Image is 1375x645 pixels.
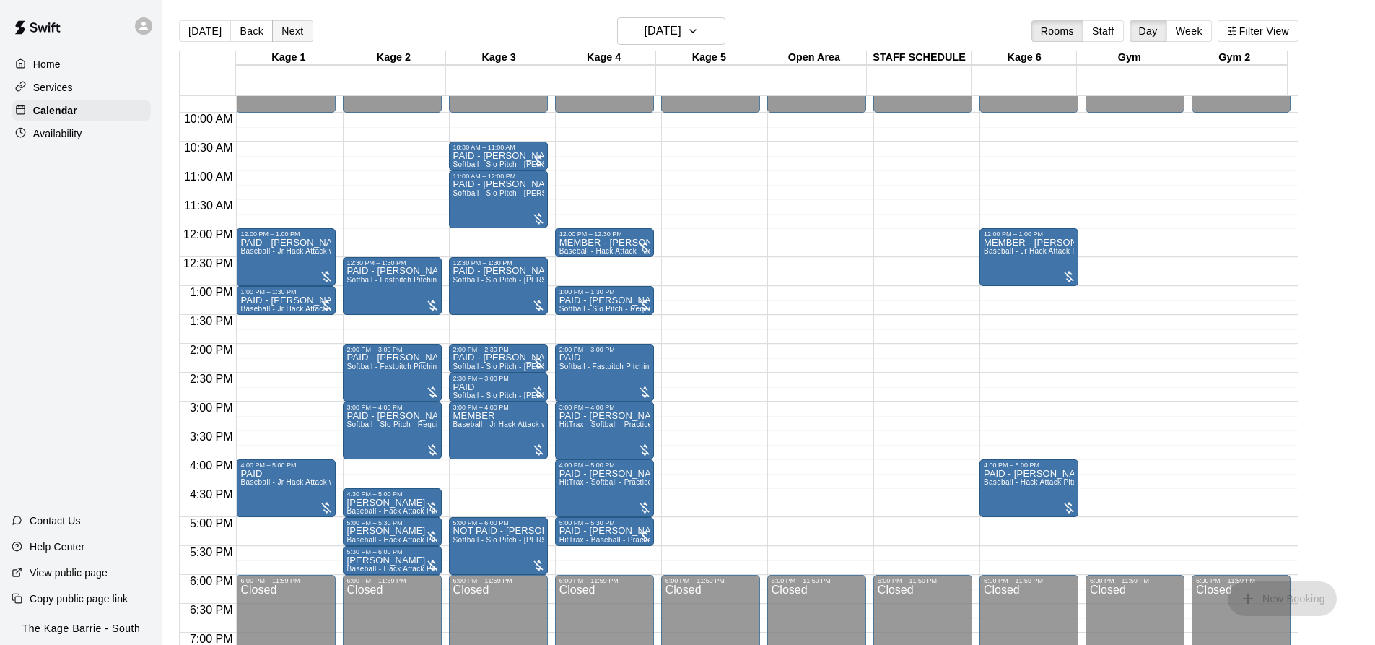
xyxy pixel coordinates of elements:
button: Staff [1083,20,1124,42]
a: Home [12,53,151,75]
div: 4:00 PM – 5:00 PM: PAID - Xander Schell [555,459,654,517]
span: 5:00 PM [186,517,237,529]
p: Calendar [33,103,77,118]
div: 2:00 PM – 2:30 PM: PAID - Ashley Lee [449,344,548,373]
div: 5:00 PM – 5:30 PM: Tristan Clarke [343,517,442,546]
div: 3:00 PM – 4:00 PM [453,404,512,411]
div: 1:00 PM – 1:30 PM [240,288,300,295]
span: Baseball - Hack Attack Pitching Machine - Ideal for 14U and older players [559,247,811,255]
div: 12:00 PM – 1:00 PM: MEMBER - Mauro Natale [979,228,1078,286]
div: 1:00 PM – 1:30 PM: PAID - Anthony Kagan [555,286,654,315]
div: 10:30 AM – 11:00 AM [453,144,519,151]
div: Gym [1077,51,1182,65]
span: Softball - Slo Pitch - [PERSON_NAME] Fed Pitching Machine [453,189,663,197]
p: Copy public page link [30,592,128,606]
span: HitTrax - Baseball - Practice Mode [559,536,677,544]
span: Baseball - Hack Attack Pitching Machine - Ideal for 14U and older players [347,507,599,515]
span: 7:00 PM [186,633,237,645]
p: Contact Us [30,514,81,528]
div: 5:00 PM – 6:00 PM: NOT PAID - Nick Eriksson [449,517,548,575]
span: Baseball - Jr Hack Attack Pitching Machine - Perfect for all ages and skill levels! [984,247,1258,255]
p: Services [33,80,73,95]
span: Softball - Slo Pitch - Requires second person to feed machine [347,420,559,428]
span: 3:30 PM [186,430,237,443]
div: 5:30 PM – 6:00 PM: Tristan Clarke [343,546,442,575]
span: Baseball - Jr Hack Attack with Feeder - DO NOT NEED SECOND PERSON [240,305,498,313]
div: 6:00 PM – 11:59 PM [878,577,940,584]
span: 5:30 PM [186,546,237,558]
p: Availability [33,126,82,141]
div: 1:00 PM – 1:30 PM [559,288,619,295]
div: 6:00 PM – 11:59 PM [984,577,1047,584]
p: Home [33,57,61,72]
div: 5:00 PM – 5:30 PM [347,519,406,527]
span: Softball - Fastpitch Pitching Machine - Requires second person to feed machine [347,363,621,371]
div: 12:30 PM – 1:30 PM [453,259,516,267]
span: Softball - Slo Pitch - [PERSON_NAME] Fed Pitching Machine [453,276,663,284]
button: Filter View [1218,20,1298,42]
span: Softball - Slo Pitch - [PERSON_NAME] Fed Pitching Machine [453,536,663,544]
div: 6:00 PM – 11:59 PM [772,577,834,584]
div: 4:00 PM – 5:00 PM [559,462,619,469]
span: Baseball - Hack Attack Pitching Machine - Ideal for 14U and older players [347,565,599,573]
span: 4:30 PM [186,488,237,501]
div: 6:00 PM – 11:59 PM [1090,577,1153,584]
div: 12:30 PM – 1:30 PM: PAID - Luke Akey [449,257,548,315]
div: 6:00 PM – 11:59 PM [453,577,516,584]
div: Kage 4 [551,51,657,65]
div: Kage 1 [236,51,341,65]
span: Softball - Slo Pitch - [PERSON_NAME] Fed Pitching Machine [453,160,663,168]
div: 4:30 PM – 5:00 PM [347,490,406,498]
div: 2:30 PM – 3:00 PM: PAID [449,373,548,402]
div: Open Area [761,51,867,65]
p: View public page [30,566,108,580]
span: HitTrax - Softball - Practice Mode [559,478,673,486]
span: 2:30 PM [186,373,237,385]
div: 5:00 PM – 5:30 PM: PAID - Justin Matejka [555,517,654,546]
div: 12:00 PM – 1:00 PM: PAID - Charles Barnett [236,228,335,286]
button: Day [1130,20,1167,42]
span: 12:30 PM [180,257,236,269]
span: Baseball - Hack Attack Pitching Machine - Ideal for 14U and older players [347,536,599,544]
p: Help Center [30,540,84,554]
div: 12:00 PM – 12:30 PM [559,230,626,238]
div: 2:00 PM – 3:00 PM [347,346,406,353]
a: Services [12,77,151,98]
div: 5:30 PM – 6:00 PM [347,548,406,555]
div: 2:00 PM – 3:00 PM [559,346,619,353]
span: You don't have the permission to add bookings [1228,592,1337,604]
div: 2:30 PM – 3:00 PM [453,375,512,382]
span: 6:30 PM [186,604,237,616]
button: Week [1166,20,1212,42]
div: 3:00 PM – 4:00 PM: MEMBER [449,402,548,459]
div: Calendar [12,100,151,121]
div: Gym 2 [1182,51,1288,65]
div: 1:00 PM – 1:30 PM: PAID - Greg Knox [236,286,335,315]
span: 2:00 PM [186,344,237,356]
div: 4:00 PM – 5:00 PM: PAID [236,459,335,517]
div: Kage 6 [972,51,1077,65]
span: 4:00 PM [186,459,237,472]
div: 12:30 PM – 1:30 PM: PAID - Arianna Dowling [343,257,442,315]
div: 2:00 PM – 2:30 PM [453,346,512,353]
span: 11:00 AM [180,170,237,183]
div: STAFF SCHEDULE [867,51,972,65]
span: Baseball - Jr Hack Attack with Feeder - DO NOT NEED SECOND PERSON [240,247,498,255]
div: 6:00 PM – 11:59 PM [1196,577,1259,584]
div: 4:00 PM – 5:00 PM: PAID - Logan Visentin [979,459,1078,517]
div: 10:30 AM – 11:00 AM: PAID - Pete Donnelly [449,142,548,170]
button: Back [230,20,273,42]
button: [DATE] [179,20,231,42]
div: Kage 5 [656,51,761,65]
div: 3:00 PM – 4:00 PM [559,404,619,411]
a: Availability [12,123,151,144]
span: Softball - Fastpitch Pitching Machine - Requires second person to feed machine [347,276,621,284]
div: 6:00 PM – 11:59 PM [240,577,303,584]
span: 10:00 AM [180,113,237,125]
div: 3:00 PM – 4:00 PM: PAID - Adam Dole [343,402,442,459]
div: 6:00 PM – 11:59 PM [665,577,728,584]
span: Softball - Slo Pitch - [PERSON_NAME] Fed Pitching Machine [453,363,663,371]
p: The Kage Barrie - South [22,621,141,636]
